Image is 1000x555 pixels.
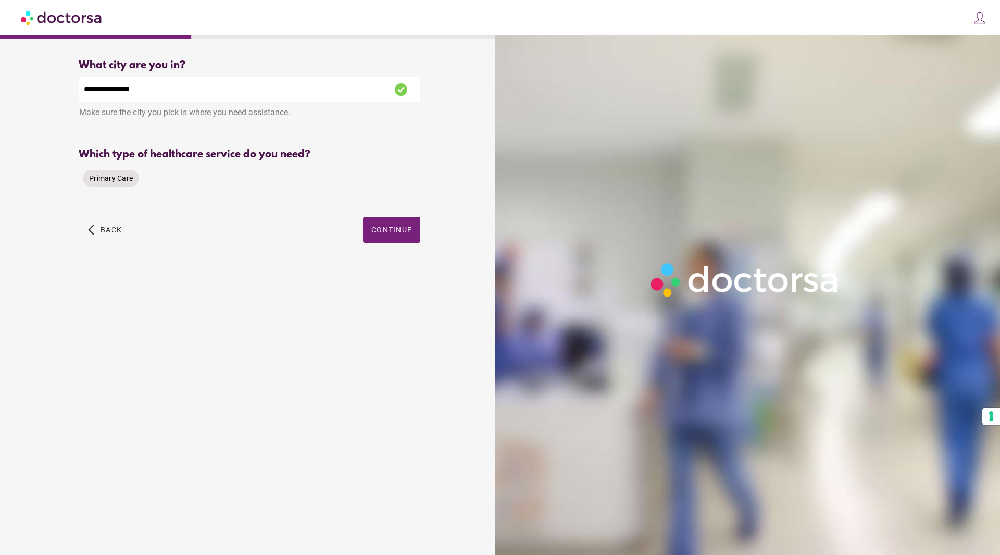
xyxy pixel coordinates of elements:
span: Back [101,226,122,234]
button: arrow_back_ios Back [84,217,126,243]
img: Doctorsa.com [21,6,103,29]
button: Continue [363,217,420,243]
img: icons8-customer-100.png [972,11,987,26]
div: What city are you in? [79,59,420,71]
div: Which type of healthcare service do you need? [79,149,420,161]
button: Your consent preferences for tracking technologies [982,408,1000,425]
img: Logo-Doctorsa-trans-White-partial-flat.png [645,257,845,302]
span: Primary Care [89,174,133,182]
div: Make sure the city you pick is where you need assistance. [79,102,420,125]
span: Continue [371,226,412,234]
